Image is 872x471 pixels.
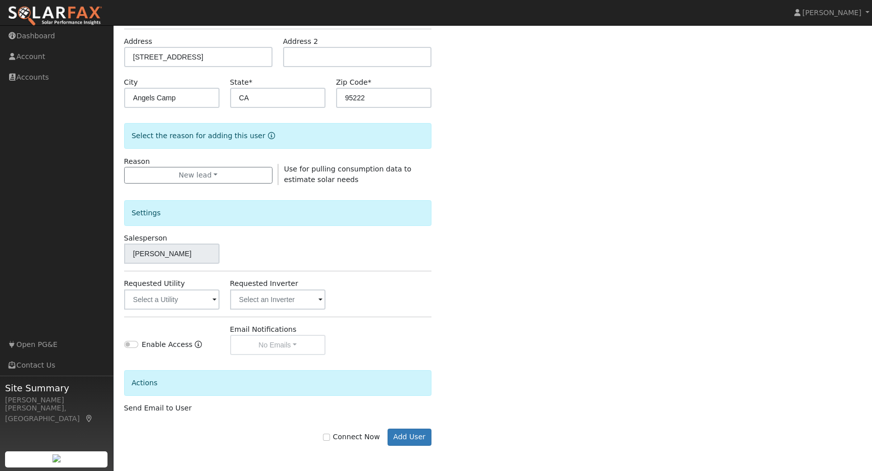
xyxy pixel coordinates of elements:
span: Use for pulling consumption data to estimate solar needs [284,165,411,184]
label: Reason [124,156,150,167]
input: Select an Inverter [230,289,325,310]
span: Site Summary [5,381,108,395]
a: Enable Access [195,339,202,355]
input: Select a User [124,244,220,264]
label: Address [124,36,152,47]
label: Address 2 [283,36,318,47]
div: [PERSON_NAME] [5,395,108,405]
div: [PERSON_NAME], [GEOGRAPHIC_DATA] [5,403,108,424]
div: Actions [124,370,431,396]
label: Enable Access [142,339,193,350]
label: Send Email to User [124,403,192,414]
div: Settings [124,200,431,226]
label: Salesperson [124,233,168,244]
label: State [230,77,252,88]
a: Map [85,415,94,423]
label: Requested Utility [124,278,185,289]
label: Email Notifications [230,324,297,335]
button: Add User [388,429,431,446]
a: Reason for new user [265,132,275,140]
button: New lead [124,167,272,184]
input: Connect Now [323,434,330,441]
span: [PERSON_NAME] [802,9,861,17]
label: City [124,77,138,88]
span: Required [249,78,252,86]
span: Required [368,78,371,86]
label: Requested Inverter [230,278,298,289]
img: SolarFax [8,6,102,27]
img: retrieve [52,454,61,462]
div: Select the reason for adding this user [124,123,431,149]
label: Zip Code [336,77,371,88]
input: Select a Utility [124,289,220,310]
label: Connect Now [323,432,379,442]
